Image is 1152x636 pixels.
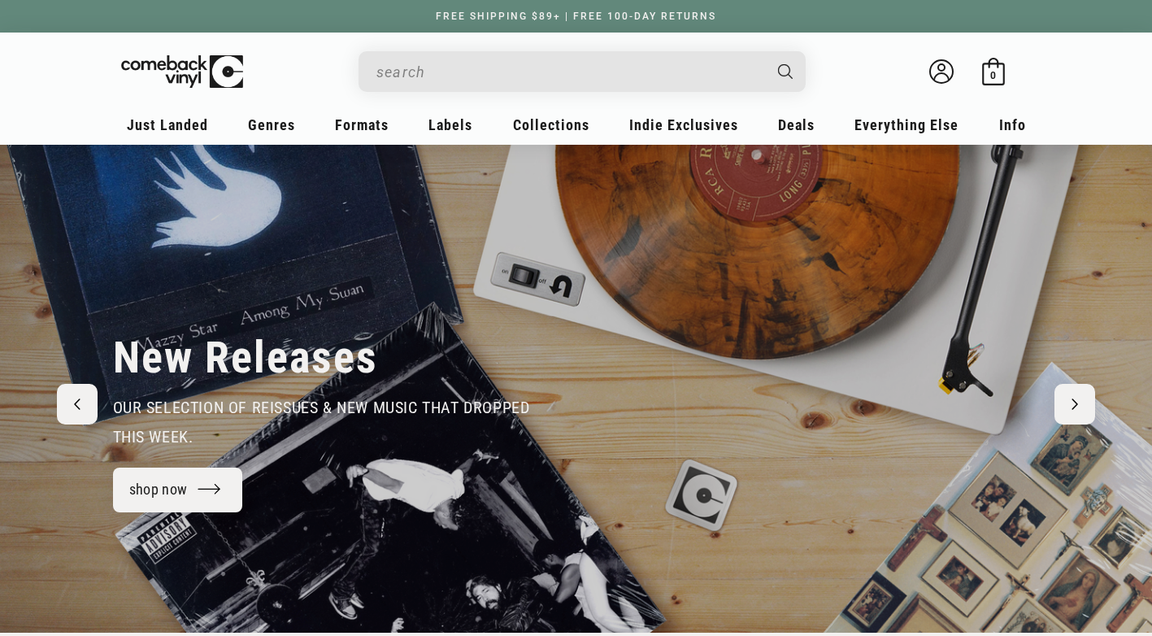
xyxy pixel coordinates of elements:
span: our selection of reissues & new music that dropped this week. [113,398,530,447]
span: Deals [778,116,815,133]
span: Collections [513,116,589,133]
span: Formats [335,116,389,133]
input: When autocomplete results are available use up and down arrows to review and enter to select [376,55,762,89]
span: Just Landed [127,116,208,133]
h2: New Releases [113,331,378,385]
span: Everything Else [854,116,959,133]
button: Previous slide [57,384,98,425]
a: FREE SHIPPING $89+ | FREE 100-DAY RETURNS [420,11,732,22]
a: shop now [113,468,243,512]
span: Info [999,116,1026,133]
div: Search [359,51,806,92]
button: Search [763,51,807,92]
span: Indie Exclusives [629,116,738,133]
span: Labels [428,116,472,133]
span: 0 [990,69,996,81]
span: Genres [248,116,295,133]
